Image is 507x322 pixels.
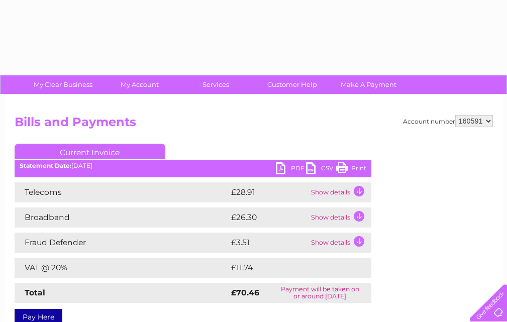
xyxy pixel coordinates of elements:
[309,233,371,253] td: Show details
[306,162,336,177] a: CSV
[229,233,309,253] td: £3.51
[174,75,257,94] a: Services
[231,288,259,297] strong: £70.46
[25,288,45,297] strong: Total
[15,207,229,228] td: Broadband
[22,75,105,94] a: My Clear Business
[309,207,371,228] td: Show details
[98,75,181,94] a: My Account
[327,75,410,94] a: Make A Payment
[229,258,349,278] td: £11.74
[15,144,165,159] a: Current Invoice
[229,182,309,202] td: £28.91
[251,75,334,94] a: Customer Help
[15,258,229,278] td: VAT @ 20%
[15,182,229,202] td: Telecoms
[20,162,71,169] b: Statement Date:
[403,115,493,127] div: Account number
[15,115,493,134] h2: Bills and Payments
[15,233,229,253] td: Fraud Defender
[309,182,371,202] td: Show details
[229,207,309,228] td: £26.30
[276,162,306,177] a: PDF
[336,162,366,177] a: Print
[15,162,371,169] div: [DATE]
[269,283,371,303] td: Payment will be taken on or around [DATE]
